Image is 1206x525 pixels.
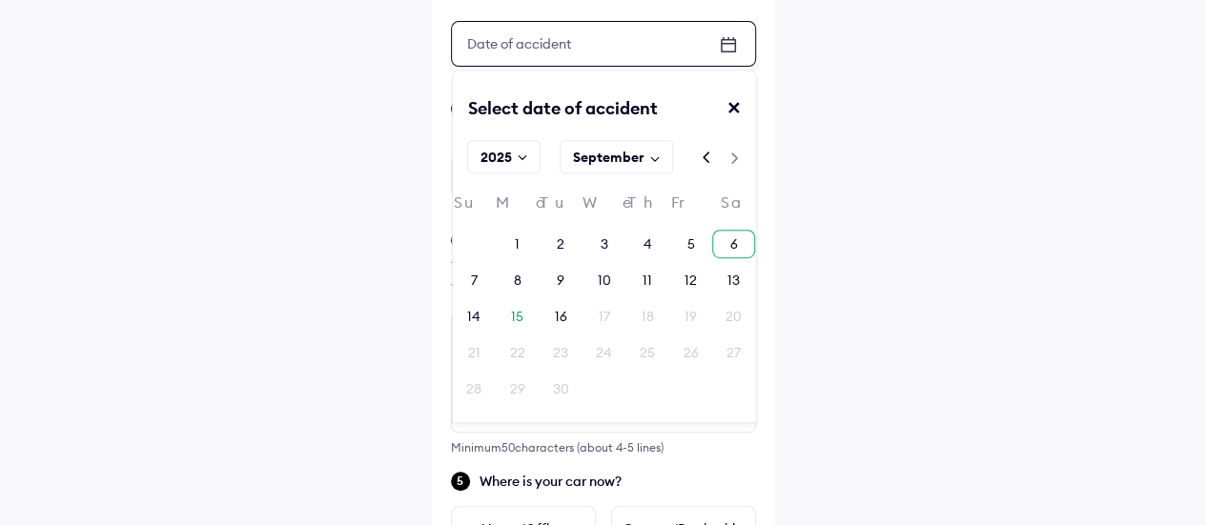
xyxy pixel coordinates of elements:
[452,27,586,61] div: Date of accident
[555,307,567,326] div: 16
[553,343,568,362] div: 23
[643,271,652,290] div: 11
[726,343,741,362] div: 27
[480,148,511,167] div: 2025
[598,307,609,326] div: 17
[597,271,610,290] div: 10
[515,234,520,253] div: 1
[510,343,525,362] div: 22
[496,194,539,220] div: Mo
[669,194,712,220] div: Fr
[596,343,612,362] div: 24
[451,152,596,198] div: Yes
[583,194,625,220] div: We
[600,234,607,253] div: 3
[539,194,582,220] div: Tu
[643,234,651,253] div: 4
[467,307,480,326] div: 14
[557,234,564,253] div: 2
[453,194,496,220] div: Su
[553,379,569,398] div: 30
[726,307,742,326] div: 20
[683,343,698,362] div: 26
[686,234,694,253] div: 5
[466,379,481,398] div: 28
[451,440,756,454] div: Minimum 50 characters (about 4-5 lines)
[468,343,480,362] div: 21
[480,472,756,491] span: Where is your car now?
[712,194,755,220] div: Sa
[514,271,521,290] div: 8
[727,271,740,290] div: 13
[685,271,697,290] div: 12
[557,271,564,290] div: 9
[730,234,738,253] div: 6
[451,257,756,295] div: Tell us how the accident happened and which parts of your car were damaged to help us speed up yo...
[511,307,523,326] div: 15
[726,97,756,135] div: ✕
[453,97,658,135] div: Select date of accident
[641,307,653,326] div: 18
[471,271,478,290] div: 7
[625,194,668,220] div: Th
[510,379,525,398] div: 29
[685,307,697,326] div: 19
[572,148,644,167] div: September
[640,343,655,362] div: 25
